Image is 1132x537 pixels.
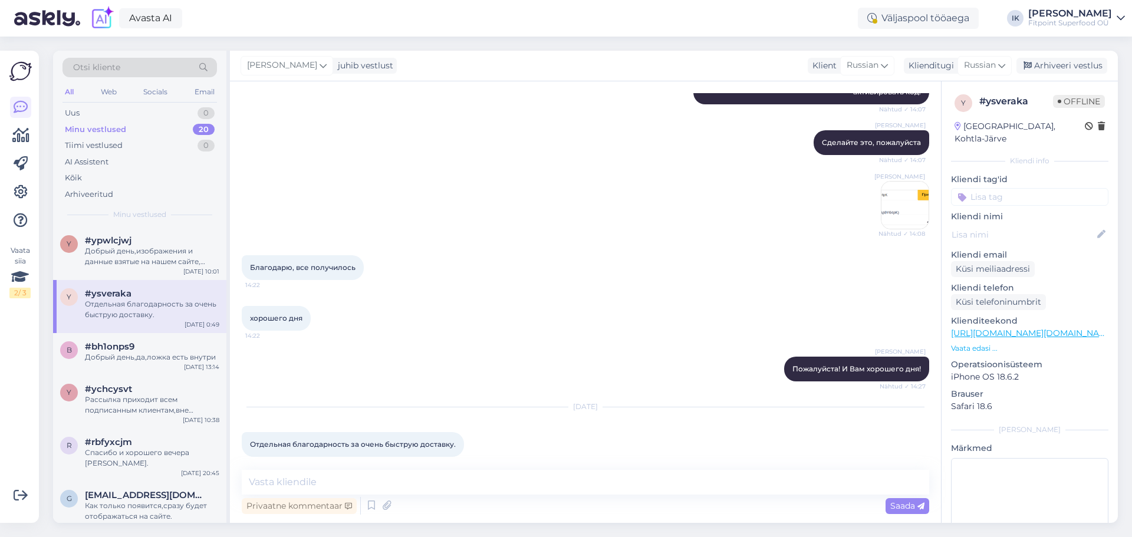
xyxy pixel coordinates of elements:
[822,138,921,147] span: Сделайте это, пожалуйста
[1028,9,1125,28] a: [PERSON_NAME]Fitpoint Superfood OÜ
[951,371,1108,383] p: iPhone OS 18.6.2
[85,352,219,363] div: Добрый день,да,ложка есть внутри
[65,172,82,184] div: Kõik
[875,121,926,130] span: [PERSON_NAME]
[65,156,108,168] div: AI Assistent
[198,140,215,151] div: 0
[245,331,289,340] span: 14:22
[979,94,1053,108] div: # ysveraka
[1028,9,1112,18] div: [PERSON_NAME]
[9,288,31,298] div: 2 / 3
[62,84,76,100] div: All
[951,249,1108,261] p: Kliendi email
[881,182,929,229] img: Attachment
[181,469,219,477] div: [DATE] 20:45
[250,263,356,272] span: Благодарю, все получилось
[951,315,1108,327] p: Klienditeekond
[113,209,166,220] span: Minu vestlused
[952,228,1095,241] input: Lisa nimi
[333,60,393,72] div: juhib vestlust
[880,382,926,391] span: Nähtud ✓ 14:27
[67,494,72,503] span: g
[951,188,1108,206] input: Lisa tag
[951,173,1108,186] p: Kliendi tag'id
[955,120,1085,145] div: [GEOGRAPHIC_DATA], Kohtla-Järve
[9,245,31,298] div: Vaata siia
[951,156,1108,166] div: Kliendi info
[951,388,1108,400] p: Brauser
[951,294,1046,310] div: Küsi telefoninumbrit
[951,358,1108,371] p: Operatsioonisüsteem
[183,416,219,424] div: [DATE] 10:38
[193,124,215,136] div: 20
[67,388,71,397] span: y
[65,189,113,200] div: Arhiveeritud
[904,60,954,72] div: Klienditugi
[85,447,219,469] div: Спасибо и хорошего вечера [PERSON_NAME].
[85,235,131,246] span: #ypwlcjwj
[245,457,289,466] span: 0:49
[73,61,120,74] span: Otsi kliente
[90,6,114,31] img: explore-ai
[242,498,357,514] div: Privaatne kommentaar
[245,281,289,289] span: 14:22
[964,59,996,72] span: Russian
[67,239,71,248] span: y
[67,441,72,450] span: r
[85,288,131,299] span: #ysveraka
[1007,10,1024,27] div: IK
[65,107,80,119] div: Uus
[879,156,926,164] span: Nähtud ✓ 14:07
[192,84,217,100] div: Email
[961,98,966,107] span: y
[247,59,317,72] span: [PERSON_NAME]
[951,261,1035,277] div: Küsi meiliaadressi
[98,84,119,100] div: Web
[85,299,219,320] div: Отдельная благодарность за очень быструю доставку.
[85,394,219,416] div: Рассылка приходит всем подписанным клиентам,вне зависимости от уровня их скидки.На данный момент ...
[250,440,456,449] span: Отдельная благодарность за очень быструю доставку.
[1053,95,1105,108] span: Offline
[951,343,1108,354] p: Vaata edasi ...
[85,341,134,352] span: #bh1onps9
[858,8,979,29] div: Väljaspool tööaega
[67,345,72,354] span: b
[847,59,878,72] span: Russian
[242,401,929,412] div: [DATE]
[951,400,1108,413] p: Safari 18.6
[1016,58,1107,74] div: Arhiveeri vestlus
[951,424,1108,435] div: [PERSON_NAME]
[951,210,1108,223] p: Kliendi nimi
[951,282,1108,294] p: Kliendi telefon
[119,8,182,28] a: Avasta AI
[65,124,126,136] div: Minu vestlused
[890,500,924,511] span: Saada
[67,292,71,301] span: y
[1028,18,1112,28] div: Fitpoint Superfood OÜ
[85,437,132,447] span: #rbfyxcjm
[184,363,219,371] div: [DATE] 13:14
[951,328,1114,338] a: [URL][DOMAIN_NAME][DOMAIN_NAME]
[85,384,132,394] span: #ychcysvt
[65,140,123,151] div: Tiimi vestlused
[141,84,170,100] div: Socials
[183,267,219,276] div: [DATE] 10:01
[85,500,219,522] div: Как только появится,сразу будет отображаться на сайте.
[85,246,219,267] div: Добрый день,изображения и данные взятые на нашем сайте, предоставлены производителями товаров
[808,60,837,72] div: Klient
[85,490,208,500] span: geraklon855@gmail.com
[792,364,921,373] span: Пожалуйста! И Вам хорошего дня!
[874,172,925,181] span: [PERSON_NAME]
[875,347,926,356] span: [PERSON_NAME]
[9,60,32,83] img: Askly Logo
[185,522,219,531] div: [DATE] 13:21
[878,229,925,238] span: Nähtud ✓ 14:08
[879,105,926,114] span: Nähtud ✓ 14:07
[250,314,302,322] span: хорошего дня
[185,320,219,329] div: [DATE] 0:49
[951,442,1108,454] p: Märkmed
[198,107,215,119] div: 0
